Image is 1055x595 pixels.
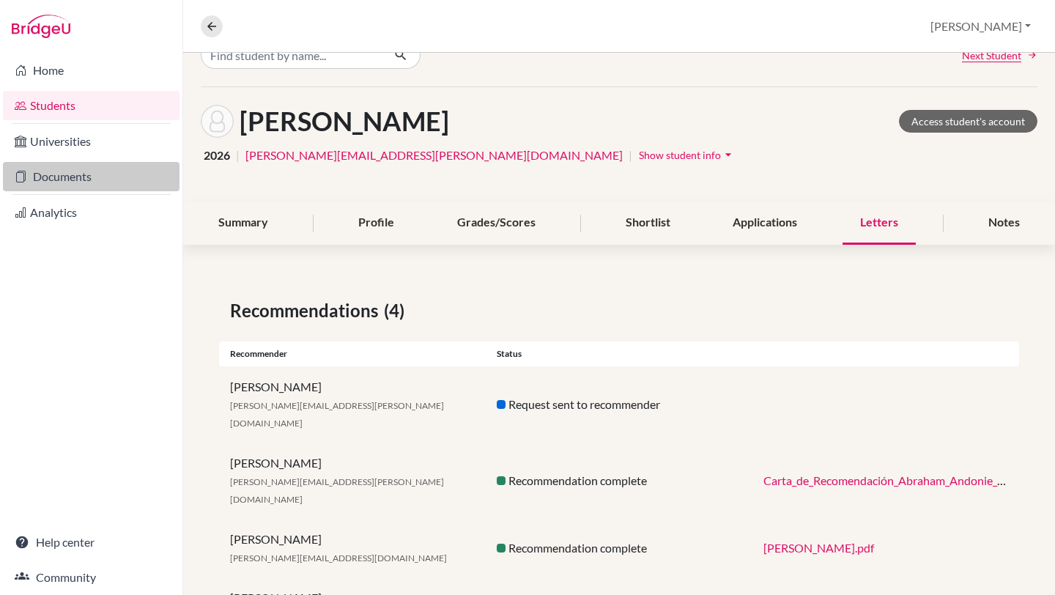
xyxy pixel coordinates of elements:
span: [PERSON_NAME][EMAIL_ADDRESS][PERSON_NAME][DOMAIN_NAME] [230,476,444,505]
a: Access student's account [899,110,1037,133]
span: | [629,147,632,164]
div: [PERSON_NAME] [219,531,486,566]
h1: [PERSON_NAME] [240,106,449,137]
button: [PERSON_NAME] [924,12,1037,40]
img: Abraham Andonie's avatar [201,105,234,138]
div: [PERSON_NAME] [219,378,486,431]
a: Community [3,563,179,592]
span: [PERSON_NAME][EMAIL_ADDRESS][DOMAIN_NAME] [230,552,447,563]
a: Help center [3,528,179,557]
div: Applications [715,202,815,245]
a: [PERSON_NAME][EMAIL_ADDRESS][PERSON_NAME][DOMAIN_NAME] [245,147,623,164]
a: Carta_de_Recomendación_Abraham_Andonie__1_.pdf [763,473,1032,487]
div: Grades/Scores [440,202,553,245]
div: Profile [341,202,412,245]
a: Next Student [962,48,1037,63]
span: [PERSON_NAME][EMAIL_ADDRESS][PERSON_NAME][DOMAIN_NAME] [230,400,444,429]
a: [PERSON_NAME].pdf [763,541,874,555]
span: Recommendations [230,297,384,324]
span: | [236,147,240,164]
div: Summary [201,202,286,245]
div: Recommendation complete [486,472,752,489]
div: Status [486,347,752,361]
a: Students [3,91,179,120]
div: Notes [971,202,1037,245]
a: Analytics [3,198,179,227]
span: Show student info [639,149,721,161]
a: Universities [3,127,179,156]
button: Show student infoarrow_drop_down [638,144,736,166]
i: arrow_drop_down [721,147,736,162]
a: Home [3,56,179,85]
div: Request sent to recommender [486,396,752,413]
span: (4) [384,297,410,324]
div: [PERSON_NAME] [219,454,486,507]
div: Recommender [219,347,486,361]
a: Documents [3,162,179,191]
div: Shortlist [608,202,688,245]
img: Bridge-U [12,15,70,38]
input: Find student by name... [201,41,382,69]
span: Next Student [962,48,1021,63]
div: Recommendation complete [486,539,752,557]
div: Letters [843,202,916,245]
span: 2026 [204,147,230,164]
